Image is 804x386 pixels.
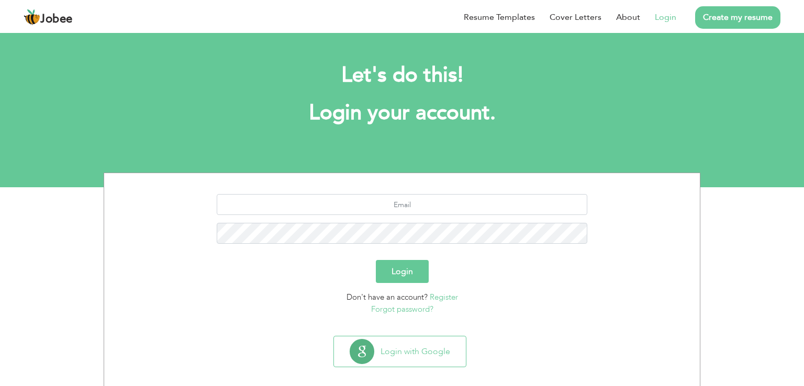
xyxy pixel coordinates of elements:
img: jobee.io [24,9,40,26]
input: Email [217,194,588,215]
button: Login with Google [334,336,466,367]
span: Jobee [40,14,73,25]
a: Forgot password? [371,304,433,314]
h1: Login your account. [119,99,685,127]
a: Create my resume [695,6,780,29]
h2: Let's do this! [119,62,685,89]
a: Jobee [24,9,73,26]
button: Login [376,260,429,283]
a: Resume Templates [464,11,535,24]
a: Cover Letters [550,11,601,24]
a: Register [430,292,458,302]
span: Don't have an account? [347,292,428,302]
a: About [616,11,640,24]
a: Login [655,11,676,24]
